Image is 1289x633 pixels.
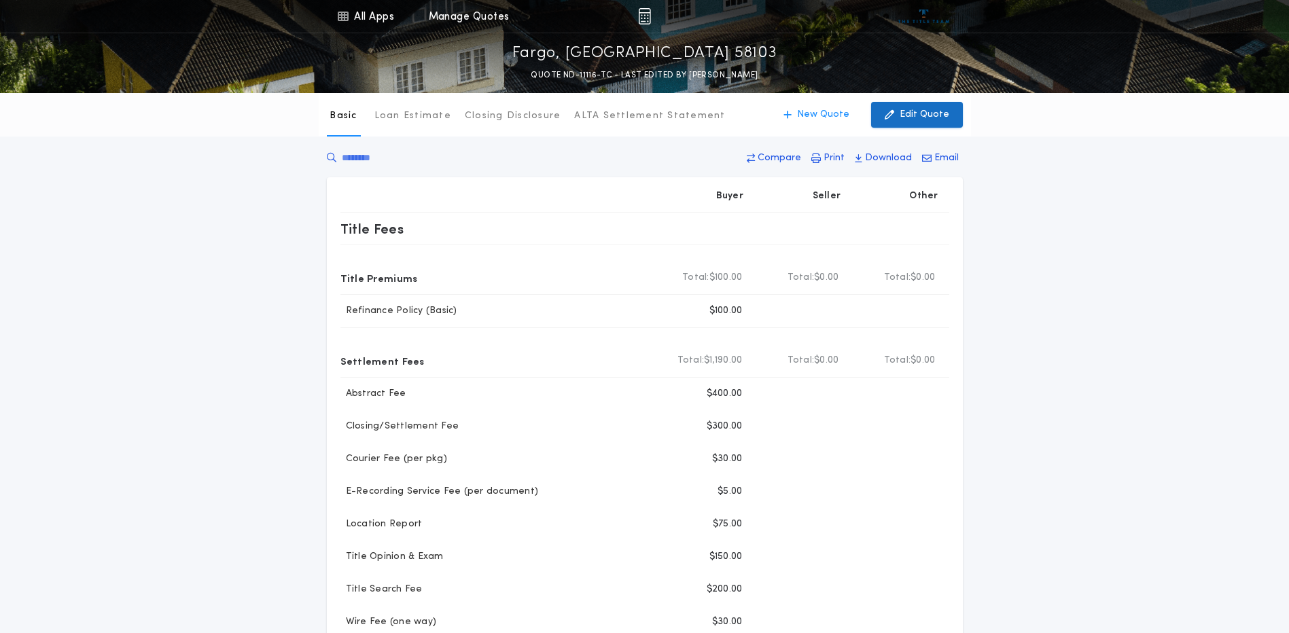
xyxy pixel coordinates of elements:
[340,583,423,596] p: Title Search Fee
[918,146,963,170] button: Email
[638,8,651,24] img: img
[743,146,805,170] button: Compare
[340,615,437,629] p: Wire Fee (one way)
[797,108,849,122] p: New Quote
[465,109,561,123] p: Closing Disclosure
[813,189,841,203] p: Seller
[911,354,935,367] span: $0.00
[340,485,539,499] p: E-Recording Service Fee (per document)
[718,485,742,499] p: $5.00
[682,271,709,285] b: Total:
[340,452,447,466] p: Courier Fee (per pkg)
[713,518,743,531] p: $75.00
[709,271,743,285] span: $100.00
[716,189,743,203] p: Buyer
[758,151,801,165] p: Compare
[934,151,959,165] p: Email
[865,151,912,165] p: Download
[871,102,963,128] button: Edit Quote
[788,354,815,367] b: Total:
[340,387,406,401] p: Abstract Fee
[340,267,418,289] p: Title Premiums
[340,304,457,318] p: Refinance Policy (Basic)
[330,109,357,123] p: Basic
[374,109,451,123] p: Loan Estimate
[574,109,725,123] p: ALTA Settlement Statement
[340,218,404,240] p: Title Fees
[814,354,838,367] span: $0.00
[340,518,423,531] p: Location Report
[884,271,911,285] b: Total:
[531,69,758,82] p: QUOTE ND-11116-TC - LAST EDITED BY [PERSON_NAME]
[807,146,849,170] button: Print
[770,102,863,128] button: New Quote
[900,108,949,122] p: Edit Quote
[707,583,743,596] p: $200.00
[707,420,743,433] p: $300.00
[788,271,815,285] b: Total:
[704,354,742,367] span: $1,190.00
[340,350,425,372] p: Settlement Fees
[709,304,743,318] p: $100.00
[709,550,743,564] p: $150.00
[512,43,777,65] p: Fargo, [GEOGRAPHIC_DATA] 58103
[898,10,949,23] img: vs-icon
[677,354,705,367] b: Total:
[707,387,743,401] p: $400.00
[909,189,938,203] p: Other
[712,452,743,466] p: $30.00
[851,146,916,170] button: Download
[911,271,935,285] span: $0.00
[884,354,911,367] b: Total:
[340,420,459,433] p: Closing/Settlement Fee
[340,550,444,564] p: Title Opinion & Exam
[712,615,743,629] p: $30.00
[814,271,838,285] span: $0.00
[824,151,845,165] p: Print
